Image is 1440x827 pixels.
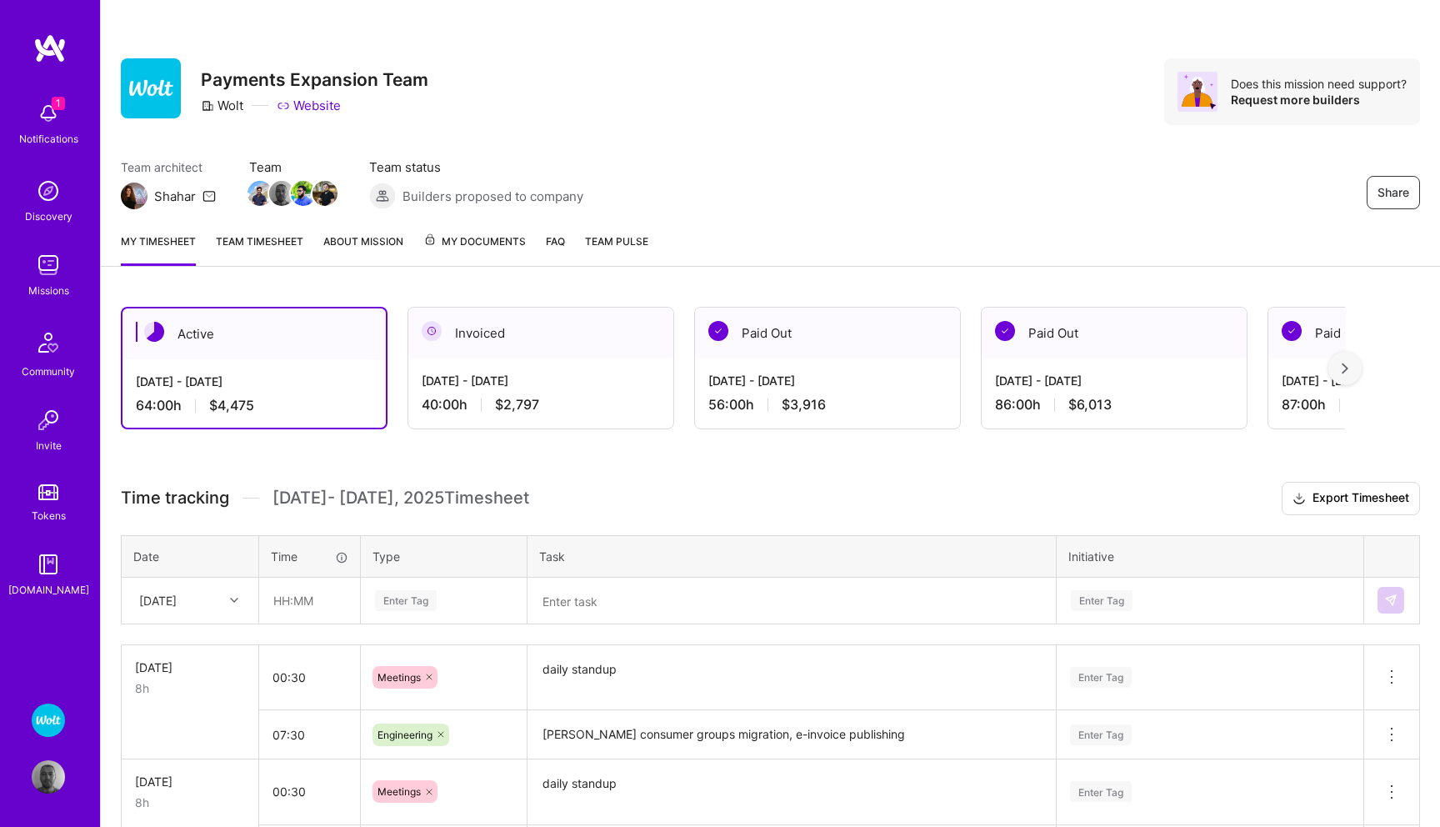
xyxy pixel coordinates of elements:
span: Meetings [377,785,421,798]
img: logo [33,33,67,63]
div: 40:00 h [422,396,660,413]
img: bell [32,97,65,130]
div: Missions [28,282,69,299]
a: Team timesheet [216,233,303,266]
span: Meetings [377,671,421,684]
img: Community [28,323,68,363]
button: Share [1367,176,1420,209]
img: tokens [38,484,58,500]
div: [DATE] - [DATE] [422,372,660,389]
span: Time tracking [121,488,229,509]
a: Team Pulse [585,233,648,266]
div: 86:00 h [995,396,1233,413]
a: Wolt - Fintech: Payments Expansion Team [27,704,69,737]
div: [DATE] - [DATE] [708,372,947,389]
span: $4,475 [209,397,254,414]
a: Team Member Avatar [292,179,314,208]
span: 1 [52,97,65,110]
textarea: daily standup [529,647,1054,709]
img: Paid Out [708,321,728,341]
span: $2,797 [495,396,539,413]
img: Team Member Avatar [312,181,337,206]
span: [DATE] - [DATE] , 2025 Timesheet [272,488,529,509]
div: Enter Tag [375,588,437,614]
div: [DATE] [139,592,177,609]
div: Initiative [1068,548,1352,565]
a: User Avatar [27,760,69,794]
a: Website [277,97,341,114]
span: Engineering [377,729,432,741]
h3: Payments Expansion Team [201,69,428,90]
img: guide book [32,548,65,581]
input: HH:MM [259,713,360,757]
i: icon Chevron [230,596,238,604]
span: $6,013 [1068,396,1112,413]
span: Builders proposed to company [402,188,583,205]
div: [DOMAIN_NAME] [8,581,89,599]
div: [DATE] [135,659,245,676]
img: Invite [32,403,65,437]
img: Paid Out [995,321,1015,341]
div: Enter Tag [1071,588,1132,614]
span: Team architect [121,158,216,176]
div: Active [122,308,386,359]
img: Submit [1384,594,1397,607]
input: HH:MM [259,655,360,699]
img: Invoiced [422,321,442,341]
span: My Documents [423,233,526,251]
img: teamwork [32,248,65,282]
span: $3,916 [782,396,826,413]
div: Request more builders [1231,92,1407,108]
button: Export Timesheet [1282,482,1420,515]
img: Paid Out [1282,321,1302,341]
i: icon CompanyGray [201,99,214,113]
th: Task [527,535,1057,577]
i: icon Download [1292,490,1306,508]
div: Community [22,363,75,380]
img: Avatar [1177,72,1217,112]
a: About Mission [323,233,403,266]
i: icon Mail [202,189,216,203]
textarea: [PERSON_NAME] consumer groups migration, e-invoice publishing [529,712,1054,758]
div: Invite [36,437,62,454]
a: Team Member Avatar [271,179,292,208]
div: Shahar [154,188,196,205]
div: [DATE] - [DATE] [136,373,372,390]
div: 8h [135,794,245,811]
img: Team Member Avatar [291,181,316,206]
img: Company Logo [121,58,181,118]
img: Builders proposed to company [369,183,396,209]
a: Team Member Avatar [249,179,271,208]
span: Share [1377,184,1409,201]
div: Paid Out [982,308,1247,358]
span: Team [249,158,336,176]
th: Type [361,535,527,577]
div: Enter Tag [1070,779,1132,804]
div: Enter Tag [1070,722,1132,748]
a: FAQ [546,233,565,266]
th: Date [122,535,259,577]
img: right [1342,363,1348,374]
img: User Avatar [32,760,65,794]
div: 56:00 h [708,396,947,413]
span: Team Pulse [585,235,648,248]
div: [DATE] - [DATE] [995,372,1233,389]
a: Team Member Avatar [314,179,336,208]
div: Tokens [32,507,66,524]
a: My timesheet [121,233,196,266]
img: Team Member Avatar [269,181,294,206]
div: Notifications [19,130,78,148]
div: 64:00 h [136,397,372,414]
img: Team Member Avatar [247,181,272,206]
div: Time [271,548,348,565]
div: Does this mission need support? [1231,76,1407,92]
input: HH:MM [259,769,360,814]
input: HH:MM [260,579,359,623]
textarea: daily standup [529,761,1054,824]
div: Enter Tag [1070,664,1132,690]
div: 8h [135,679,245,697]
a: My Documents [423,233,526,266]
img: Team Architect [121,183,147,209]
img: Wolt - Fintech: Payments Expansion Team [32,704,65,737]
img: Active [144,322,164,342]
